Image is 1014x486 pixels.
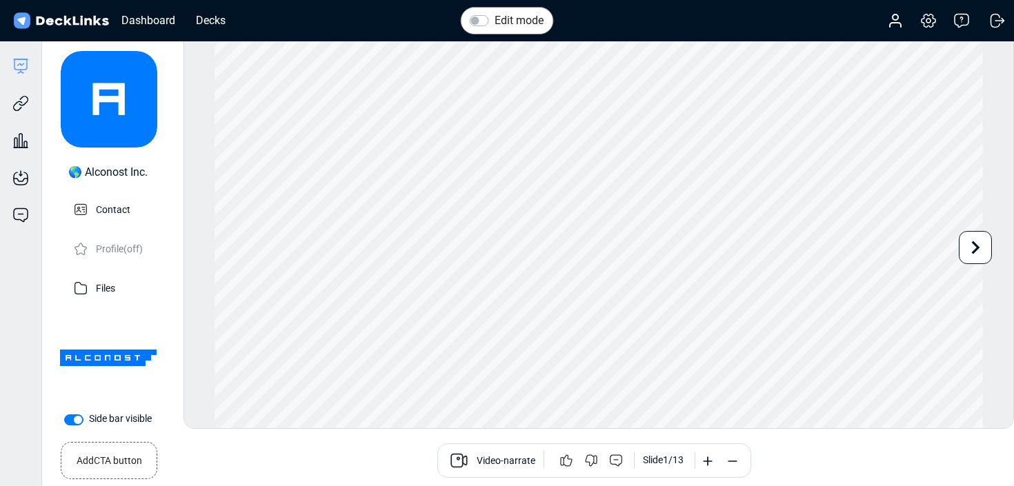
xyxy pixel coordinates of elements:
[68,164,148,181] div: 🌎 Alconost Inc.
[115,12,182,29] div: Dashboard
[61,51,157,148] img: avatar
[77,448,142,468] small: Add CTA button
[495,12,544,29] label: Edit mode
[60,310,157,406] img: Company Banner
[643,453,684,467] div: Slide 1 / 13
[96,279,115,296] p: Files
[477,454,535,470] span: Video-narrate
[11,11,111,31] img: DeckLinks
[96,239,143,256] p: Profile (off)
[96,200,130,217] p: Contact
[89,412,152,426] label: Side bar visible
[189,12,232,29] div: Decks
